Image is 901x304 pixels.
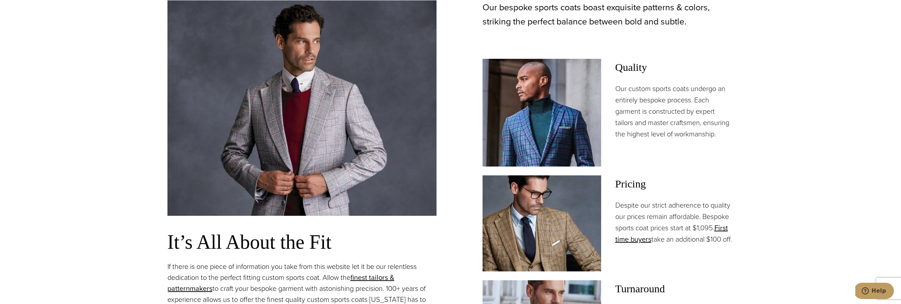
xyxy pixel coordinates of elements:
[615,59,734,76] span: Quality
[615,223,728,244] a: First time buyers
[615,199,734,245] p: Despite our strict adherence to quality our prices remain affordable. Bespoke sports coat prices ...
[855,283,894,300] iframe: Opens a widget where you can chat to one of our agents
[615,175,734,192] span: Pricing
[167,272,394,294] a: finest tailors & patternmakers
[167,0,437,216] img: Client in light grey bespoke sportscoat with grey windowpane. White dress shirt and solid red tie...
[483,59,601,167] img: Client in blue custom made Loro Piana sportscoat with navy windowpane and navy sweater.
[483,0,734,29] p: Our bespoke sports coats boast exquisite patterns & colors, striking the perfect balance between ...
[483,175,601,271] img: Client in green custom tailored sportscoat with blue subtle windowpane, vest, dress shirt and pal...
[615,280,734,297] span: Turnaround
[167,230,437,254] h3: It’s All About the Fit
[615,83,734,140] p: Our custom sports coats undergo an entirely bespoke process. Each garment is constructed by exper...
